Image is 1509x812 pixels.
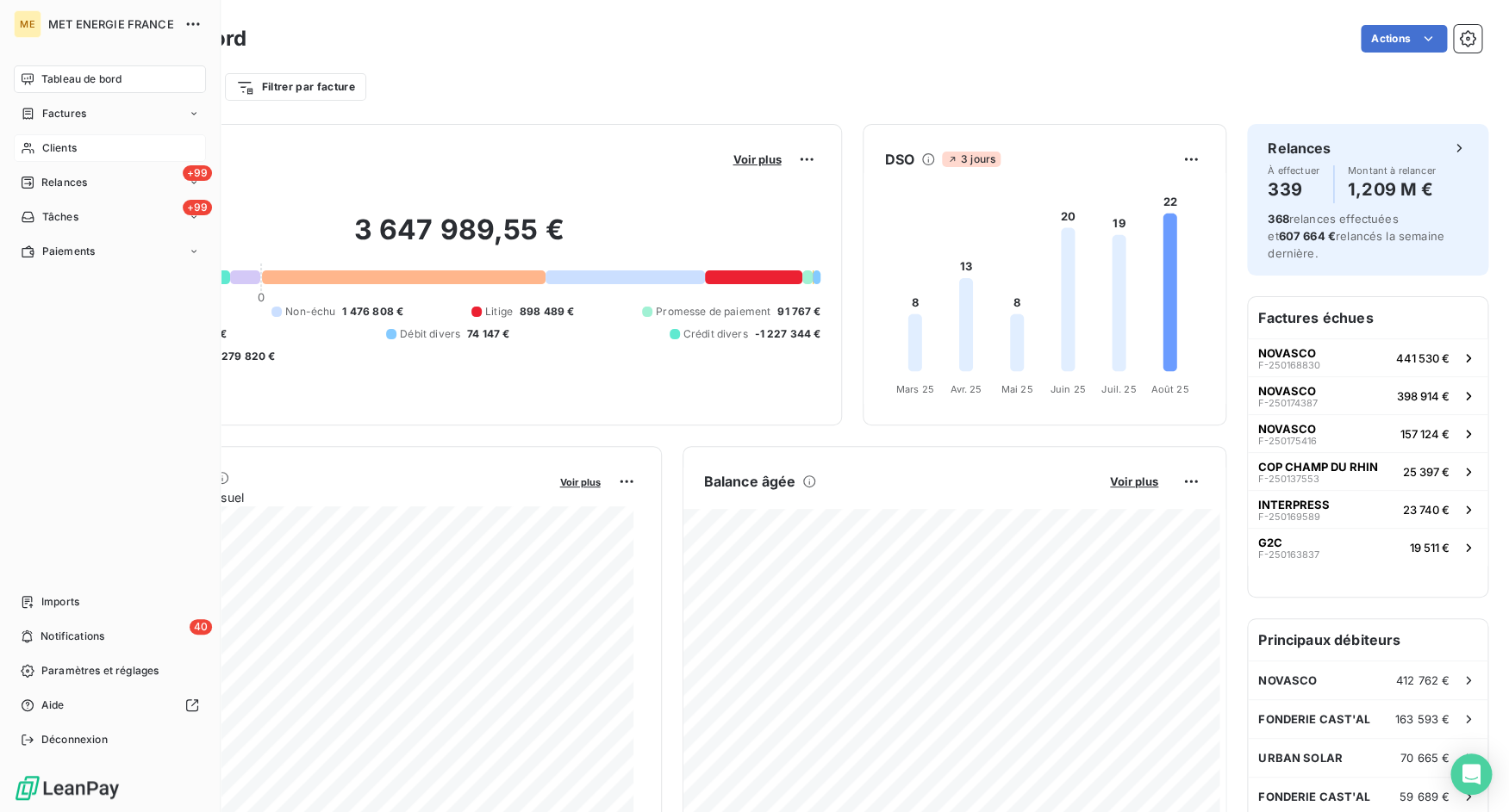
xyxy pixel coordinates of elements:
span: 19 511 € [1410,541,1450,555]
button: Voir plus [727,152,786,167]
a: Tableau de bord [14,65,206,93]
span: 441 530 € [1396,351,1450,365]
span: À effectuer [1268,165,1319,176]
tspan: Mars 25 [896,383,934,395]
span: 412 762 € [1396,673,1450,687]
h6: Relances [1268,138,1331,158]
button: NOVASCOF-250175416157 124 € [1248,414,1487,452]
span: Aide [41,697,65,713]
button: NOVASCOF-250168830441 530 € [1248,338,1487,376]
a: +99Tâches [14,203,206,231]
span: 157 124 € [1400,427,1450,441]
h6: Balance âgée [704,471,796,492]
span: +99 [183,200,212,215]
span: Factures [42,106,86,121]
tspan: Avr. 25 [951,383,982,395]
a: Imports [14,588,206,616]
span: 40 [190,619,212,635]
span: 59 689 € [1400,790,1450,803]
span: 3 jours [942,152,1001,167]
span: Chiffre d'affaires mensuel [97,488,548,506]
span: F-250174387 [1258,398,1318,408]
h6: Principaux débiteurs [1248,619,1487,660]
span: G2C [1258,536,1282,549]
span: FONDERIE CAST'AL [1258,790,1369,803]
span: 70 665 € [1400,751,1450,765]
span: 368 [1268,212,1288,226]
span: 1 476 808 € [342,304,403,319]
span: Paramètres et réglages [41,663,159,679]
span: 607 664 € [1278,229,1335,243]
span: F-250168830 [1258,360,1320,370]
button: NOVASCOF-250174387398 914 € [1248,376,1487,414]
span: Litige [485,304,513,319]
span: NOVASCO [1258,346,1316,360]
span: 898 489 € [520,304,574,319]
h6: Factures échues [1248,297,1487,338]
span: -279 820 € [216,349,276,364]
span: INTERPRESS [1258,498,1330,511]
a: Paramètres et réglages [14,657,206,685]
span: Montant à relancer [1348,165,1436,176]
span: Crédit divers [683,326,748,342]
a: Clients [14,134,206,162]
span: Notifications [41,629,104,644]
span: 398 914 € [1397,389,1450,403]
tspan: Mai 25 [1001,383,1033,395]
h4: 339 [1268,176,1319,203]
span: Débit divers [400,326,460,342]
span: NOVASCO [1258,673,1317,687]
span: Voir plus [1110,474,1158,488]
a: Paiements [14,238,206,265]
span: FONDERIE CAST'AL [1258,712,1369,726]
span: Clients [42,140,77,156]
span: NOVASCO [1258,422,1316,436]
span: 91 767 € [777,304,820,319]
h2: 3 647 989,55 € [97,213,820,264]
h4: 1,209 M € [1348,176,1436,203]
button: COP CHAMP DU RHINF-25013755325 397 € [1248,452,1487,490]
div: Open Intercom Messenger [1450,753,1492,795]
button: Actions [1361,25,1447,53]
button: Voir plus [555,474,606,489]
span: URBAN SOLAR [1258,751,1343,765]
button: Voir plus [1105,474,1163,489]
span: Tableau de bord [41,71,122,87]
span: Déconnexion [41,732,108,747]
a: +99Relances [14,169,206,196]
button: Filtrer par facture [225,73,366,101]
span: Relances [41,175,87,190]
span: MET ENERGIE FRANCE [48,17,174,31]
span: -1 227 344 € [755,326,821,342]
span: +99 [183,165,212,181]
span: 0 [258,290,265,304]
span: 74 147 € [467,326,509,342]
span: F-250175416 [1258,436,1317,446]
span: Non-échu [285,304,335,319]
tspan: Juil. 25 [1101,383,1136,395]
a: Aide [14,691,206,719]
span: F-250163837 [1258,549,1319,560]
span: Imports [41,594,79,610]
tspan: Juin 25 [1051,383,1086,395]
button: G2CF-25016383719 511 € [1248,528,1487,566]
span: 25 397 € [1403,465,1450,479]
button: INTERPRESSF-25016958923 740 € [1248,490,1487,528]
span: Promesse de paiement [656,304,770,319]
span: 163 593 € [1395,712,1450,726]
span: Voir plus [560,476,601,488]
span: NOVASCO [1258,384,1316,398]
a: Factures [14,100,206,127]
span: 23 740 € [1403,503,1450,517]
span: Paiements [42,244,95,259]
div: ME [14,10,41,38]
span: relances effectuées et relancés la semaine dernière. [1268,212,1444,260]
span: COP CHAMP DU RHIN [1258,460,1378,474]
span: F-250169589 [1258,511,1320,522]
img: Logo LeanPay [14,774,121,802]
tspan: Août 25 [1151,383,1189,395]
span: F-250137553 [1258,474,1319,484]
h6: DSO [884,149,914,170]
span: Voir plus [733,152,781,166]
span: Tâches [42,209,78,225]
